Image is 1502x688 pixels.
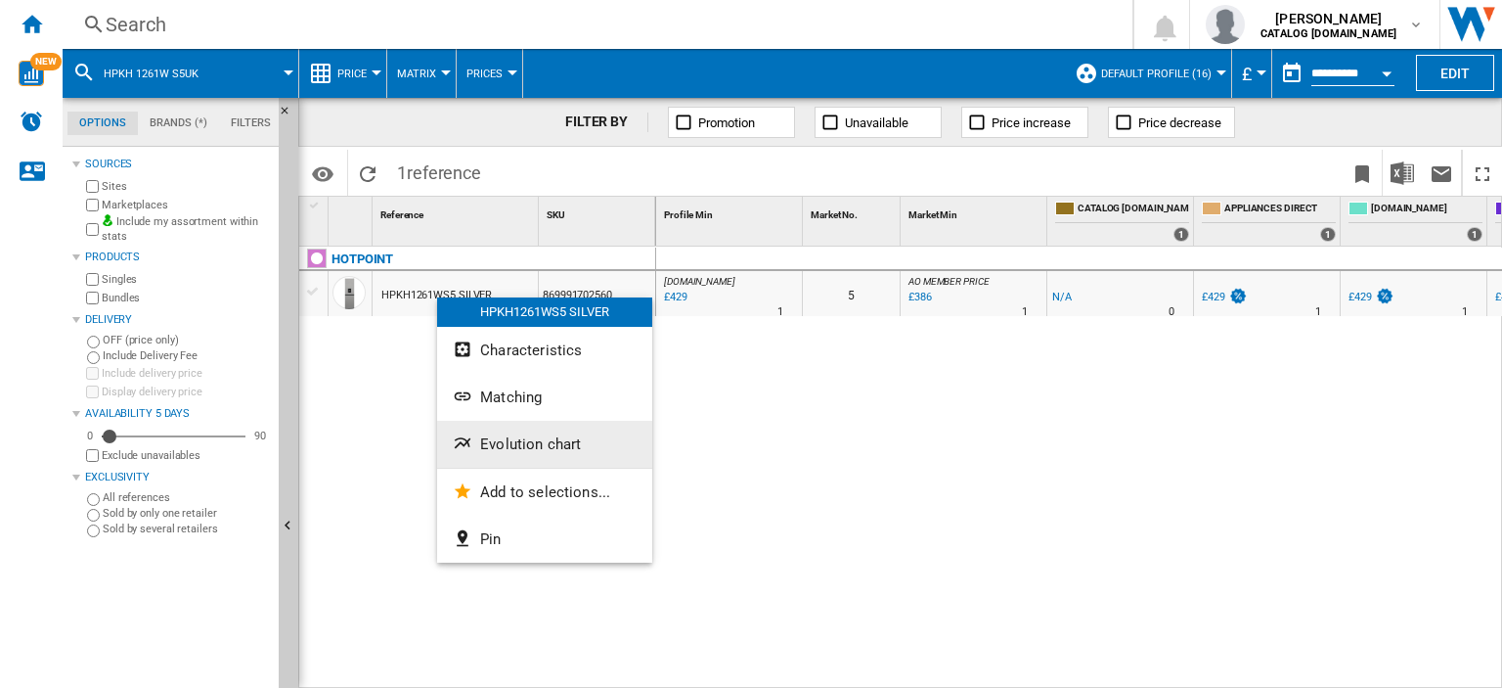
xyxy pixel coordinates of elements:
[437,469,652,516] button: Add to selections...
[437,298,652,327] div: HPKH1261WS5 SILVER
[437,421,652,468] button: Evolution chart
[480,389,542,406] span: Matching
[480,483,610,501] span: Add to selections...
[480,436,581,453] span: Evolution chart
[437,516,652,563] button: Pin...
[437,374,652,421] button: Matching
[480,530,501,548] span: Pin
[480,342,582,359] span: Characteristics
[437,327,652,374] button: Characteristics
